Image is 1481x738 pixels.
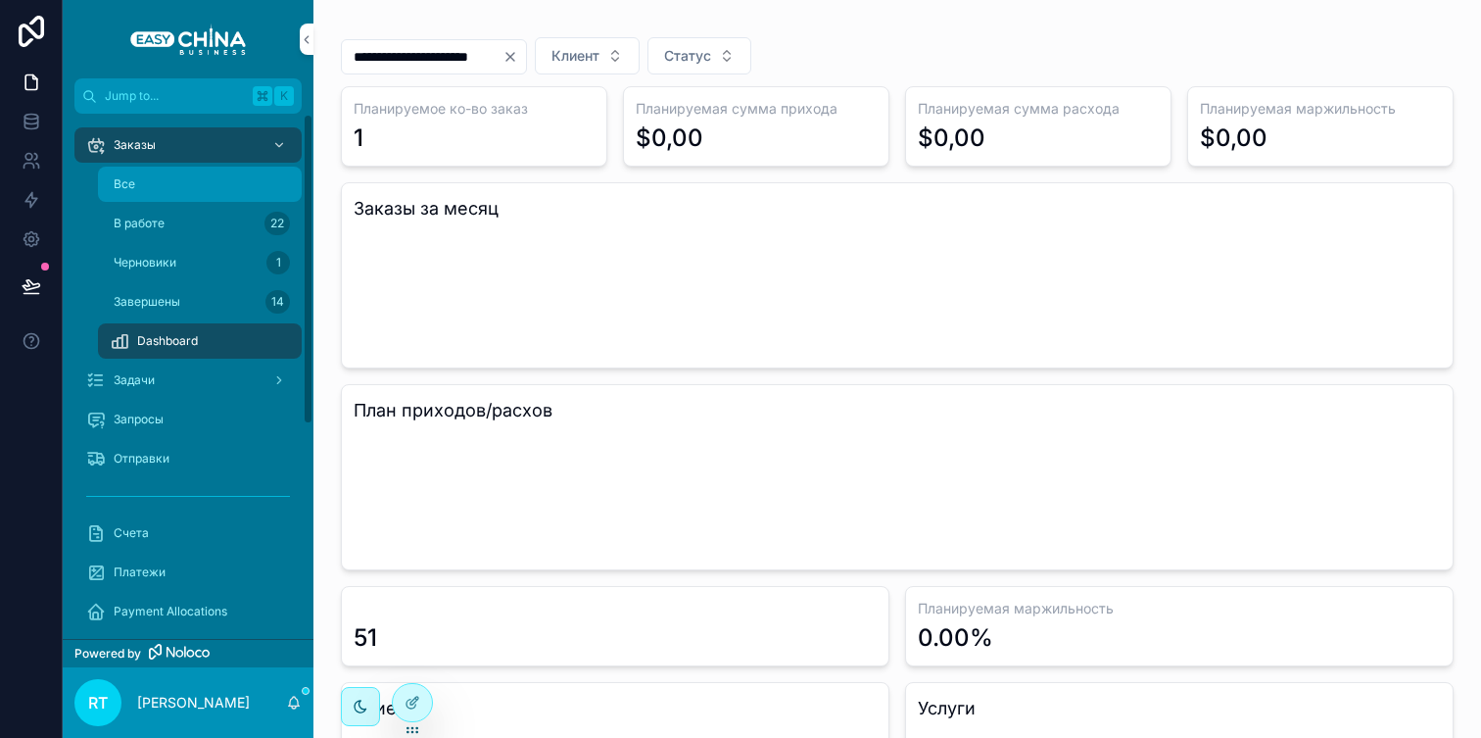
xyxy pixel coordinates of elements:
div: 22 [264,212,290,235]
a: Все [98,167,302,202]
h3: Планируемая сумма расхода [918,99,1159,119]
a: Счета [74,516,302,551]
span: Payment Allocations [114,604,227,619]
h3: План приходов/расхов [354,397,1441,424]
span: Powered by [74,646,141,662]
a: Запросы [74,402,302,437]
h3: Клиенты [354,695,877,722]
h3: Планируемое ко-во заказ [354,99,595,119]
h3: Планируемая маржильность [1200,99,1441,119]
div: 1 [266,251,290,274]
button: Select Button [535,37,640,74]
h3: Услуги [918,695,1441,722]
span: В работе [114,216,165,231]
span: Статус [664,46,711,66]
span: Завершены [114,294,180,310]
span: Задачи [114,372,155,388]
span: Все [114,176,135,192]
span: RT [88,691,108,714]
span: Черновики [114,255,176,271]
p: [PERSON_NAME] [137,693,250,713]
span: Jump to... [105,88,245,104]
div: 51 [354,622,377,654]
a: Dashboard [98,323,302,359]
a: Powered by [63,639,313,667]
span: Счета [114,525,149,541]
a: Заказы [74,127,302,163]
span: Клиент [551,46,599,66]
button: Select Button [647,37,751,74]
h3: Заказы за месяц [354,195,1441,222]
div: 1 [354,123,363,154]
div: 0.00% [918,622,993,654]
div: $0,00 [1200,123,1267,154]
span: Запросы [114,412,164,427]
a: Черновики1 [98,245,302,280]
div: scrollable content [63,114,313,639]
button: Clear [502,49,526,65]
h3: Планируемая сумма прихода [636,99,877,119]
span: Платежи [114,565,166,580]
button: Jump to...K [74,78,302,114]
a: Завершены14 [98,284,302,320]
img: App logo [130,24,246,55]
a: Задачи [74,363,302,398]
div: $0,00 [918,123,985,154]
a: В работе22 [98,206,302,241]
a: Payment Allocations [74,594,302,629]
h3: Планируемая маржильность [918,599,1441,618]
span: Заказы [114,137,156,153]
span: Отправки [114,451,169,467]
div: 14 [265,290,290,314]
span: Dashboard [137,333,198,349]
a: Платежи [74,555,302,590]
div: $0,00 [636,123,703,154]
span: K [276,88,292,104]
a: Отправки [74,441,302,476]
